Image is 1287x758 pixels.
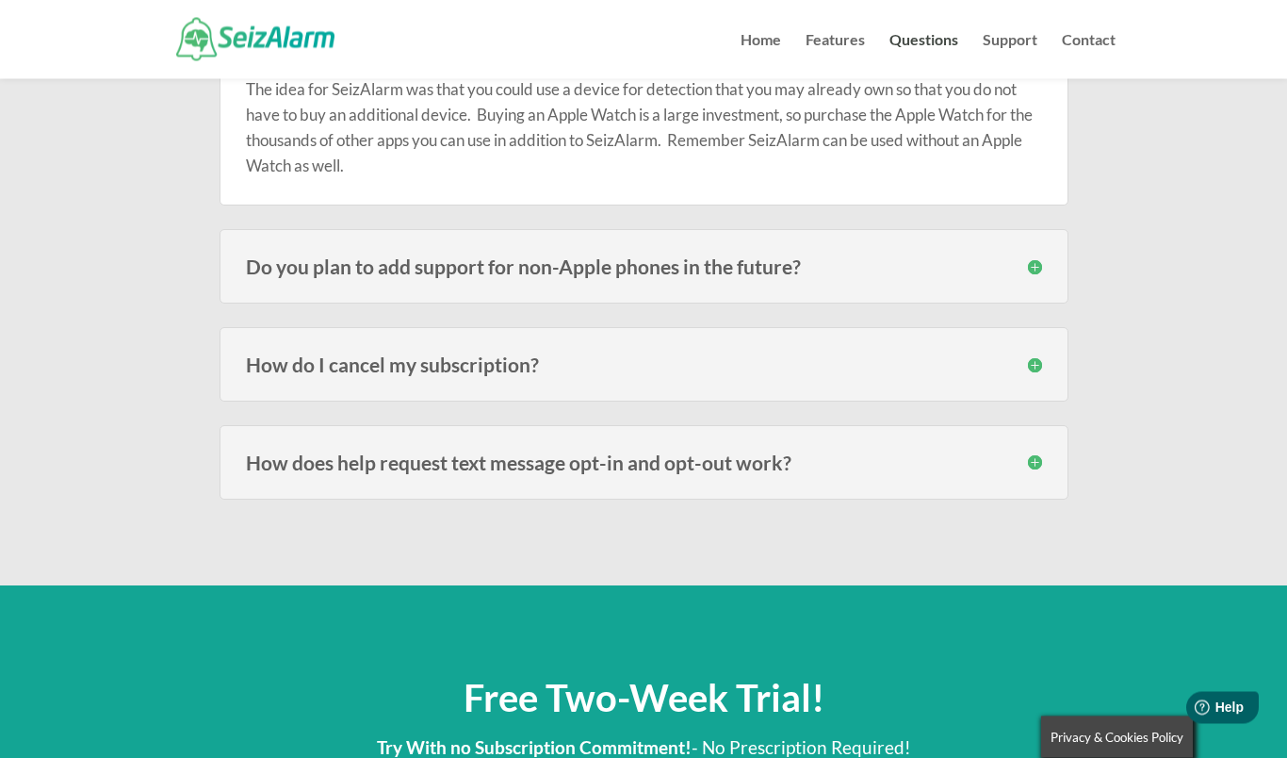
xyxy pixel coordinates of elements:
iframe: Help widget launcher [1119,684,1266,737]
a: Support [983,33,1037,79]
a: Features [806,33,865,79]
span: Privacy & Cookies Policy [1051,730,1183,745]
a: Contact [1062,33,1116,79]
a: Home [741,33,781,79]
h3: Do you plan to add support for non-Apple phones in the future? [246,257,1042,277]
div: The idea for SeizAlarm was that you could use a device for detection that you may already own so ... [246,58,1042,180]
a: Questions [889,33,958,79]
h3: How does help request text message opt-in and opt-out work? [246,453,1042,473]
img: SeizAlarm [176,18,335,60]
h3: How do I cancel my subscription? [246,355,1042,375]
span: Free Two-Week Trial! [464,676,824,721]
